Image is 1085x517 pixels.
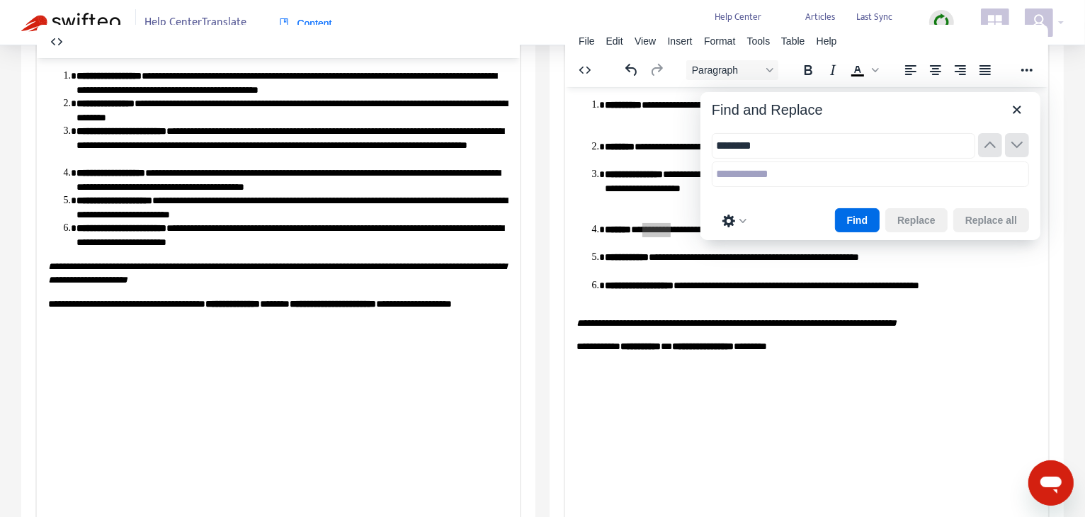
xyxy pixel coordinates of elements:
strong: [DATE] 09:59 [856,21,908,37]
span: Content [279,18,332,29]
span: Help Center Translate [145,9,247,36]
span: Paragraph [692,64,761,76]
img: Swifteq [21,13,120,33]
iframe: メッセージングウィンドウを開くボタン [1028,460,1074,506]
button: Next [1005,133,1029,157]
button: Reveal or hide additional toolbar items [1015,60,1039,80]
span: Format [704,35,735,47]
button: Block Paragraph [686,60,778,80]
span: Help Center [715,9,761,25]
button: Redo [644,60,669,80]
button: Preferences [717,211,751,231]
span: Help [817,35,837,47]
button: Align center [924,60,948,80]
span: View [635,35,656,47]
button: Previous [978,133,1002,157]
span: Table [781,35,805,47]
button: Bold [796,60,820,80]
button: Close [1005,98,1029,122]
span: Edit [606,35,623,47]
span: appstore [987,13,1004,30]
button: Undo [620,60,644,80]
button: Italic [821,60,845,80]
span: Last Sync [856,9,892,25]
span: user [1030,13,1047,30]
button: Replace [885,208,948,232]
strong: 6340 [805,21,826,37]
img: sync.dc5367851b00ba804db3.png [933,13,950,31]
button: Find [835,208,880,232]
span: Articles [805,9,835,25]
button: Justify [973,60,997,80]
span: File [579,35,595,47]
a: [DOMAIN_NAME] [715,21,784,37]
span: Tools [747,35,771,47]
div: Text color Black [846,60,881,80]
button: Align right [948,60,972,80]
span: book [279,18,289,28]
span: Insert [668,35,693,47]
button: Align left [899,60,923,80]
button: Replace all [953,208,1029,232]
